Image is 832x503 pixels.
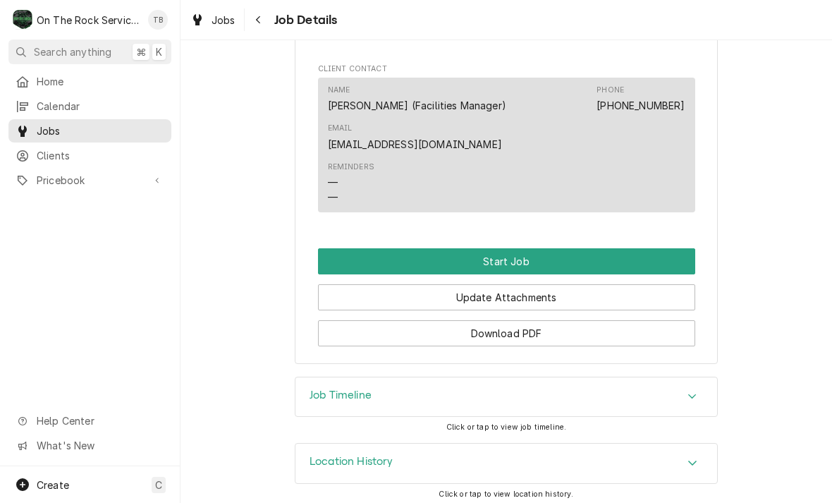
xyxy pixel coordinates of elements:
span: Search anything [34,44,111,59]
div: Client Contact List [318,78,695,219]
div: Todd Brady's Avatar [148,10,168,30]
a: [PHONE_NUMBER] [597,99,685,111]
button: Navigate back [247,8,270,31]
div: Reminders [328,162,374,173]
a: Go to What's New [8,434,171,457]
span: Click or tap to view job timeline. [446,423,566,432]
button: Download PDF [318,320,695,346]
div: Location History [295,443,718,484]
button: Update Attachments [318,284,695,310]
div: Name [328,85,350,96]
button: Start Job [318,248,695,274]
div: O [13,10,32,30]
div: Phone [597,85,685,113]
div: Button Group [318,248,695,346]
div: — [328,190,338,205]
span: Create [37,479,69,491]
span: Help Center [37,413,163,428]
div: TB [148,10,168,30]
div: — [328,175,338,190]
div: Accordion Header [295,444,717,483]
div: On The Rock Services [37,13,140,28]
a: Jobs [8,119,171,143]
div: Phone [597,85,624,96]
div: Accordion Header [295,377,717,417]
div: Client Contact [318,63,695,218]
a: Calendar [8,95,171,118]
a: Go to Pricebook [8,169,171,192]
div: Name [328,85,506,113]
a: Jobs [185,8,241,32]
span: Jobs [37,123,164,138]
a: Go to Help Center [8,409,171,432]
h3: Location History [310,455,393,468]
span: Click or tap to view location history. [439,490,573,499]
div: Contact [318,78,695,212]
span: C [155,478,162,492]
button: Search anything⌘K [8,40,171,64]
a: Clients [8,144,171,167]
a: Home [8,70,171,93]
div: Button Group Row [318,248,695,274]
div: Email [328,123,353,134]
span: Home [37,74,164,89]
a: [EMAIL_ADDRESS][DOMAIN_NAME] [328,138,502,150]
span: Clients [37,148,164,163]
button: Accordion Details Expand Trigger [295,377,717,417]
div: Button Group Row [318,274,695,310]
span: Client Contact [318,63,695,75]
div: On The Rock Services's Avatar [13,10,32,30]
span: K [156,44,162,59]
span: Calendar [37,99,164,114]
div: Reminders [328,162,374,205]
button: Accordion Details Expand Trigger [295,444,717,483]
div: Email [328,123,502,151]
span: Pricebook [37,173,143,188]
h3: Job Timeline [310,389,372,402]
div: Job Timeline [295,377,718,418]
div: Button Group Row [318,310,695,346]
span: Job Details [270,11,338,30]
div: [PERSON_NAME] (Facilities Manager) [328,98,506,113]
span: ⌘ [136,44,146,59]
span: Jobs [212,13,235,28]
span: What's New [37,438,163,453]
